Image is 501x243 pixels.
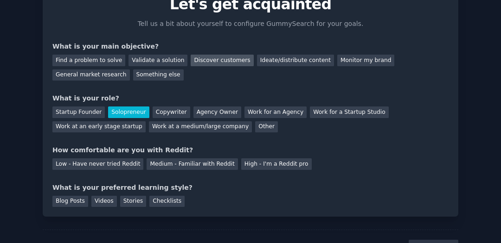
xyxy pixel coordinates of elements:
div: Blog Posts [52,196,88,207]
div: What is your preferred learning style? [52,183,449,193]
div: Work for an Agency [244,106,307,118]
div: What is your main objective? [52,42,449,51]
div: What is your role? [52,93,449,103]
div: Low - Have never tried Reddit [52,158,143,170]
div: Solopreneur [108,106,149,118]
div: General market research [52,69,130,81]
div: Videos [91,196,117,207]
div: High - I'm a Reddit pro [241,158,312,170]
div: Ideate/distribute content [257,55,334,66]
div: Discover customers [191,55,253,66]
div: Stories [120,196,146,207]
div: How comfortable are you with Reddit? [52,145,449,155]
div: Monitor my brand [337,55,394,66]
div: Other [255,121,278,133]
div: Work at a medium/large company [149,121,252,133]
div: Agency Owner [193,106,241,118]
div: Medium - Familiar with Reddit [147,158,238,170]
div: Copywriter [153,106,190,118]
div: Find a problem to solve [52,55,125,66]
div: Checklists [149,196,185,207]
div: Validate a solution [128,55,187,66]
div: Work at an early stage startup [52,121,146,133]
p: Tell us a bit about yourself to configure GummySearch for your goals. [134,19,367,29]
div: Startup Founder [52,106,105,118]
div: Something else [133,69,184,81]
div: Work for a Startup Studio [310,106,388,118]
